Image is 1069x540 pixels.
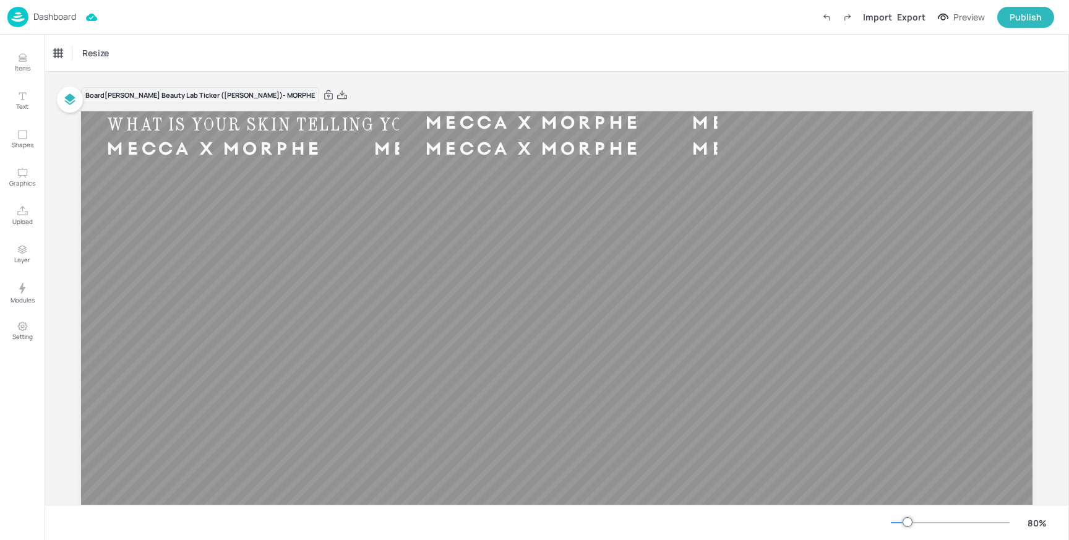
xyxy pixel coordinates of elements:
button: Publish [997,7,1054,28]
div: MECCA X MORPHE [348,138,616,162]
label: Undo (Ctrl + Z) [816,7,837,28]
div: Preview [953,11,985,24]
span: Resize [80,46,111,59]
button: Preview [930,8,992,27]
p: Dashboard [33,12,76,21]
div: Board [PERSON_NAME] Beauty Lab Ticker ([PERSON_NAME])- MORPHE [81,87,319,104]
div: Import [863,11,892,24]
div: Publish [1010,11,1042,24]
div: MECCA X MORPHE [399,138,666,162]
div: WHAT IS YOUR SKIN TELLING YOU? [81,113,451,137]
div: Export [897,11,925,24]
label: Redo (Ctrl + Y) [837,7,858,28]
div: 80 % [1022,516,1052,529]
div: MECCA X MORPHE [399,113,666,137]
div: MECCA X MORPHE [81,138,348,162]
div: MECCA X MORPHE [666,113,934,137]
img: logo-86c26b7e.jpg [7,7,28,27]
div: MECCA X MORPHE [666,138,934,162]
